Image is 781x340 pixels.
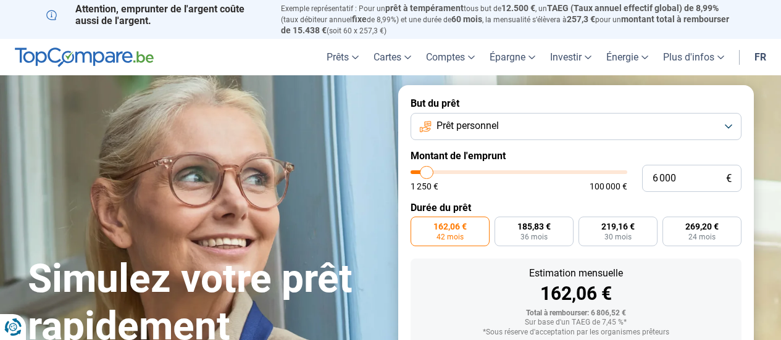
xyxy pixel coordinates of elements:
span: 60 mois [451,14,482,24]
label: But du prêt [411,97,741,109]
div: Sur base d'un TAEG de 7,45 %* [420,318,732,327]
span: 162,06 € [433,222,467,231]
span: 219,16 € [601,222,635,231]
span: 100 000 € [590,182,627,191]
span: fixe [352,14,367,24]
span: Prêt personnel [436,119,499,133]
span: 24 mois [688,233,716,241]
a: Prêts [319,39,366,75]
a: Cartes [366,39,419,75]
span: 185,83 € [517,222,551,231]
span: 30 mois [604,233,632,241]
button: Prêt personnel [411,113,741,140]
span: € [726,173,732,184]
span: 257,3 € [567,14,595,24]
div: Estimation mensuelle [420,268,732,278]
span: 42 mois [436,233,464,241]
label: Durée du prêt [411,202,741,214]
a: Épargne [482,39,543,75]
img: TopCompare [15,48,154,67]
label: Montant de l'emprunt [411,150,741,162]
a: Plus d'infos [656,39,732,75]
span: 36 mois [520,233,548,241]
span: 1 250 € [411,182,438,191]
div: *Sous réserve d'acceptation par les organismes prêteurs [420,328,732,337]
p: Attention, emprunter de l'argent coûte aussi de l'argent. [46,3,266,27]
a: Énergie [599,39,656,75]
span: montant total à rembourser de 15.438 € [281,14,729,35]
a: Investir [543,39,599,75]
p: Exemple représentatif : Pour un tous but de , un (taux débiteur annuel de 8,99%) et une durée de ... [281,3,735,36]
a: Comptes [419,39,482,75]
div: 162,06 € [420,284,732,303]
span: 269,20 € [685,222,719,231]
div: Total à rembourser: 6 806,52 € [420,309,732,318]
a: fr [747,39,774,75]
span: prêt à tempérament [385,3,464,13]
span: 12.500 € [501,3,535,13]
span: TAEG (Taux annuel effectif global) de 8,99% [547,3,719,13]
